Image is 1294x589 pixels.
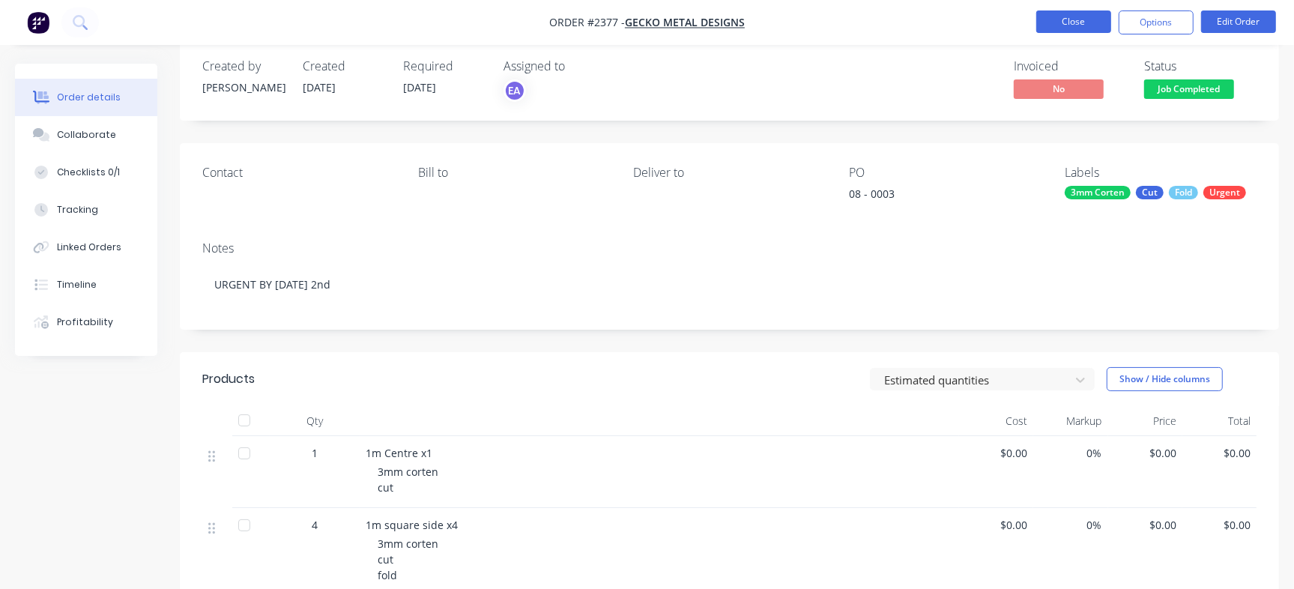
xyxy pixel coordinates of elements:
button: Tracking [15,191,157,229]
div: Tracking [57,203,98,217]
span: 4 [312,517,318,533]
span: $0.00 [1114,445,1176,461]
div: Order details [57,91,121,104]
button: Show / Hide columns [1107,367,1223,391]
div: Total [1182,406,1257,436]
div: 3mm Corten [1065,186,1131,199]
span: No [1014,79,1104,98]
span: $0.00 [1114,517,1176,533]
span: 3mm corten cut fold [378,537,438,582]
div: Assigned to [504,59,653,73]
div: Status [1144,59,1257,73]
div: Contact [202,166,394,180]
span: 0% [1039,517,1101,533]
div: Labels [1065,166,1257,180]
button: Close [1036,10,1111,33]
span: $0.00 [1188,445,1251,461]
span: 1m Centre x1 [366,446,432,460]
span: Job Completed [1144,79,1234,98]
button: Timeline [15,266,157,303]
div: PO [849,166,1041,180]
div: Markup [1033,406,1107,436]
div: Urgent [1203,186,1246,199]
button: Order details [15,79,157,116]
div: [PERSON_NAME] [202,79,285,95]
div: Invoiced [1014,59,1126,73]
span: [DATE] [403,80,436,94]
div: Cost [959,406,1033,436]
button: Profitability [15,303,157,341]
div: Timeline [57,278,97,292]
div: Price [1108,406,1182,436]
button: Linked Orders [15,229,157,266]
div: Fold [1169,186,1198,199]
div: Products [202,370,255,388]
button: Checklists 0/1 [15,154,157,191]
span: 1m square side x4 [366,518,458,532]
button: Collaborate [15,116,157,154]
div: Qty [270,406,360,436]
button: Job Completed [1144,79,1234,102]
span: 0% [1039,445,1101,461]
div: Linked Orders [57,241,121,254]
div: 08 - 0003 [849,186,1036,207]
div: Created [303,59,385,73]
button: Options [1119,10,1194,34]
span: [DATE] [303,80,336,94]
div: Required [403,59,486,73]
span: Order #2377 - [549,16,625,30]
span: $0.00 [965,445,1027,461]
span: 3mm corten cut [378,465,438,495]
span: $0.00 [1188,517,1251,533]
div: Collaborate [57,128,116,142]
div: Checklists 0/1 [57,166,120,179]
button: Edit Order [1201,10,1276,33]
span: $0.00 [965,517,1027,533]
a: Gecko Metal Designs [625,16,745,30]
div: Created by [202,59,285,73]
div: Profitability [57,315,113,329]
button: EA [504,79,526,102]
span: 1 [312,445,318,461]
div: Deliver to [634,166,826,180]
div: Cut [1136,186,1164,199]
img: Factory [27,11,49,34]
div: Notes [202,241,1257,256]
div: Bill to [418,166,610,180]
div: URGENT BY [DATE] 2nd [202,262,1257,307]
